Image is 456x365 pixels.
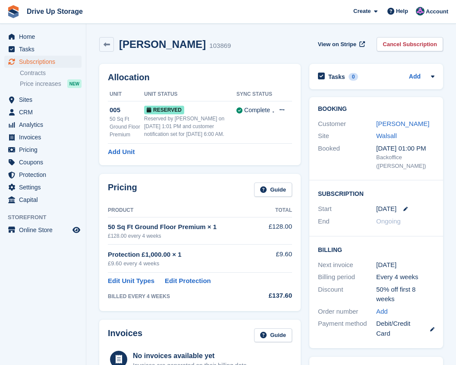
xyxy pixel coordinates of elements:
[4,31,82,43] a: menu
[4,181,82,193] a: menu
[19,144,71,156] span: Pricing
[19,106,71,118] span: CRM
[318,217,376,227] div: End
[119,38,206,50] h2: [PERSON_NAME]
[108,222,259,232] div: 50 Sq Ft Ground Floor Premium × 1
[20,79,82,88] a: Price increases NEW
[409,72,421,82] a: Add
[353,7,371,16] span: Create
[20,80,61,88] span: Price increases
[318,285,376,304] div: Discount
[108,72,292,82] h2: Allocation
[318,272,376,282] div: Billing period
[19,194,71,206] span: Capital
[108,328,142,343] h2: Invoices
[318,307,376,317] div: Order number
[4,169,82,181] a: menu
[133,351,248,361] div: No invoices available yet
[259,245,292,273] td: £9.60
[377,37,443,51] a: Cancel Subscription
[349,73,359,81] div: 0
[144,115,236,138] div: Reserved by [PERSON_NAME] on [DATE] 1:01 PM and customer notification set for [DATE] 6:00 AM.
[259,291,292,301] div: £137.60
[108,293,259,300] div: BILLED EVERY 4 WEEKS
[19,43,71,55] span: Tasks
[7,5,20,18] img: stora-icon-8386f47178a22dfd0bd8f6a31ec36ba5ce8667c1dd55bd0f319d3a0aa187defe.svg
[376,285,434,304] div: 50% off first 8 weeks
[19,119,71,131] span: Analytics
[376,132,397,139] a: Walsall
[254,328,292,343] a: Guide
[376,319,434,338] div: Debit/Credit Card
[416,7,425,16] img: Andy
[318,204,376,214] div: Start
[108,259,259,268] div: £9.60 every 4 weeks
[144,88,236,101] th: Unit Status
[19,56,71,68] span: Subscriptions
[19,224,71,236] span: Online Store
[108,276,154,286] a: Edit Unit Types
[110,115,144,138] div: 50 Sq Ft Ground Floor Premium
[4,119,82,131] a: menu
[19,181,71,193] span: Settings
[4,94,82,106] a: menu
[396,7,408,16] span: Help
[376,260,434,270] div: [DATE]
[244,106,270,115] div: Complete
[4,43,82,55] a: menu
[19,94,71,106] span: Sites
[314,37,367,51] a: View on Stripe
[318,119,376,129] div: Customer
[376,144,434,154] div: [DATE] 01:00 PM
[318,260,376,270] div: Next invoice
[4,106,82,118] a: menu
[318,131,376,141] div: Site
[4,144,82,156] a: menu
[376,307,388,317] a: Add
[165,276,211,286] a: Edit Protection
[376,120,429,127] a: [PERSON_NAME]
[19,31,71,43] span: Home
[426,7,448,16] span: Account
[259,204,292,217] th: Total
[4,131,82,143] a: menu
[23,4,86,19] a: Drive Up Storage
[376,272,434,282] div: Every 4 weeks
[19,131,71,143] span: Invoices
[236,88,274,101] th: Sync Status
[67,79,82,88] div: NEW
[144,106,184,114] span: Reserved
[4,156,82,168] a: menu
[328,73,345,81] h2: Tasks
[4,224,82,236] a: menu
[254,182,292,197] a: Guide
[318,144,376,170] div: Booked
[318,40,356,49] span: View on Stripe
[108,204,259,217] th: Product
[376,153,434,170] div: Backoffice ([PERSON_NAME])
[259,217,292,244] td: £128.00
[19,156,71,168] span: Coupons
[108,182,137,197] h2: Pricing
[376,204,396,214] time: 2025-08-28 00:00:00 UTC
[108,250,259,260] div: Protection £1,000.00 × 1
[108,147,135,157] a: Add Unit
[110,105,144,115] div: 005
[318,189,434,198] h2: Subscription
[19,169,71,181] span: Protection
[318,245,434,254] h2: Billing
[4,194,82,206] a: menu
[318,106,434,113] h2: Booking
[376,217,401,225] span: Ongoing
[4,56,82,68] a: menu
[318,319,376,338] div: Payment method
[108,88,144,101] th: Unit
[71,225,82,235] a: Preview store
[8,213,86,222] span: Storefront
[209,41,231,51] div: 103869
[20,69,82,77] a: Contracts
[108,232,259,240] div: £128.00 every 4 weeks
[273,111,274,113] img: icon-info-grey-7440780725fd019a000dd9b08b2336e03edf1995a4989e88bcd33f0948082b44.svg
